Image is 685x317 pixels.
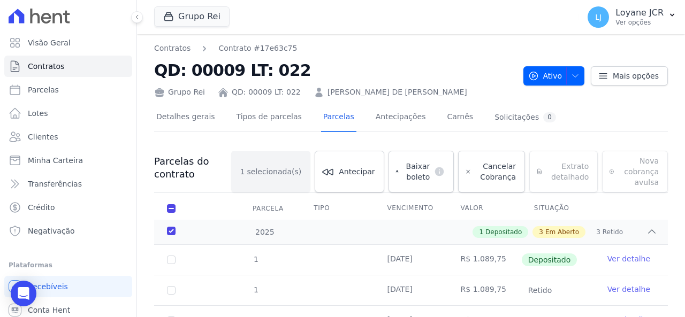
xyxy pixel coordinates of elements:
[154,6,230,27] button: Grupo Rei
[240,198,296,219] div: Parcela
[253,255,258,264] span: 1
[448,245,521,275] td: R$ 1.089,75
[543,112,556,122] div: 0
[485,227,522,237] span: Depositado
[4,79,132,100] a: Parcelas
[539,227,543,237] span: 3
[218,43,297,54] a: Contrato #17e63c75
[4,173,132,195] a: Transferências
[522,284,559,297] span: Retido
[9,259,128,272] div: Plataformas
[328,87,467,98] a: [PERSON_NAME] DE [PERSON_NAME]
[494,112,556,122] div: Solicitações
[28,84,59,95] span: Parcelas
[247,166,302,177] span: selecionada(s)
[28,281,68,292] span: Recebíveis
[4,276,132,297] a: Recebíveis
[315,151,384,192] a: Antecipar
[596,227,600,237] span: 3
[607,284,650,295] a: Ver detalhe
[528,66,562,86] span: Ativo
[522,253,577,266] span: Depositado
[167,256,176,264] input: Só é possível selecionar pagamentos em aberto
[301,197,374,220] th: Tipo
[154,43,297,54] nav: Breadcrumb
[445,104,475,132] a: Carnês
[154,43,515,54] nav: Breadcrumb
[579,2,685,32] button: LJ Loyane JCR Ver opções
[448,197,521,220] th: Valor
[4,126,132,148] a: Clientes
[28,61,64,72] span: Contratos
[479,227,483,237] span: 1
[521,197,595,220] th: Situação
[4,103,132,124] a: Lotes
[154,155,231,181] h3: Parcelas do contrato
[607,253,650,264] a: Ver detalhe
[492,104,558,132] a: Solicitações0
[4,56,132,77] a: Contratos
[595,13,602,21] span: LJ
[154,58,515,82] h2: QD: 00009 LT: 022
[374,275,447,305] td: [DATE]
[234,104,304,132] a: Tipos de parcelas
[232,87,301,98] a: QD: 00009 LT: 022
[615,18,664,27] p: Ver opções
[458,151,525,192] a: Cancelar Cobrança
[4,32,132,53] a: Visão Geral
[11,281,36,306] div: Open Intercom Messenger
[28,305,70,315] span: Conta Hent
[28,202,55,213] span: Crédito
[4,220,132,242] a: Negativação
[28,226,75,236] span: Negativação
[28,179,82,189] span: Transferências
[476,161,516,182] span: Cancelar Cobrança
[28,132,58,142] span: Clientes
[28,155,83,166] span: Minha Carteira
[591,66,668,86] a: Mais opções
[615,7,664,18] p: Loyane JCR
[545,227,579,237] span: Em Aberto
[28,108,48,119] span: Lotes
[240,166,245,177] span: 1
[603,227,623,237] span: Retido
[167,286,176,295] input: Só é possível selecionar pagamentos em aberto
[374,104,428,132] a: Antecipações
[154,43,191,54] a: Contratos
[321,104,356,132] a: Parcelas
[4,150,132,171] a: Minha Carteira
[339,166,375,177] span: Antecipar
[154,87,205,98] div: Grupo Rei
[448,275,521,305] td: R$ 1.089,75
[613,71,659,81] span: Mais opções
[374,197,447,220] th: Vencimento
[374,245,447,275] td: [DATE]
[28,37,71,48] span: Visão Geral
[154,104,217,132] a: Detalhes gerais
[253,285,258,294] span: 1
[523,66,585,86] button: Ativo
[4,197,132,218] a: Crédito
